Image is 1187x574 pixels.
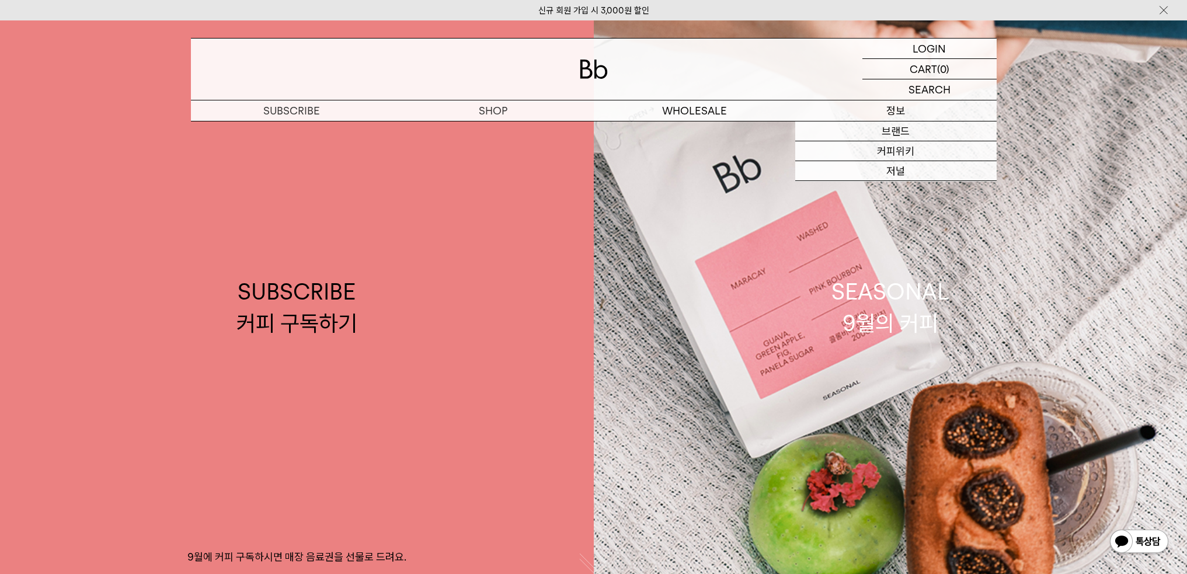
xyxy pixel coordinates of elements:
[910,59,937,79] p: CART
[795,100,997,121] p: 정보
[580,60,608,79] img: 로고
[862,39,997,59] a: LOGIN
[191,100,392,121] a: SUBSCRIBE
[913,39,946,58] p: LOGIN
[937,59,949,79] p: (0)
[236,276,357,338] div: SUBSCRIBE 커피 구독하기
[795,181,997,201] a: 매장안내
[795,161,997,181] a: 저널
[594,100,795,121] p: WHOLESALE
[538,5,649,16] a: 신규 회원 가입 시 3,000원 할인
[795,121,997,141] a: 브랜드
[392,100,594,121] a: SHOP
[795,141,997,161] a: 커피위키
[862,59,997,79] a: CART (0)
[831,276,949,338] div: SEASONAL 9월의 커피
[908,79,951,100] p: SEARCH
[1109,528,1169,556] img: 카카오톡 채널 1:1 채팅 버튼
